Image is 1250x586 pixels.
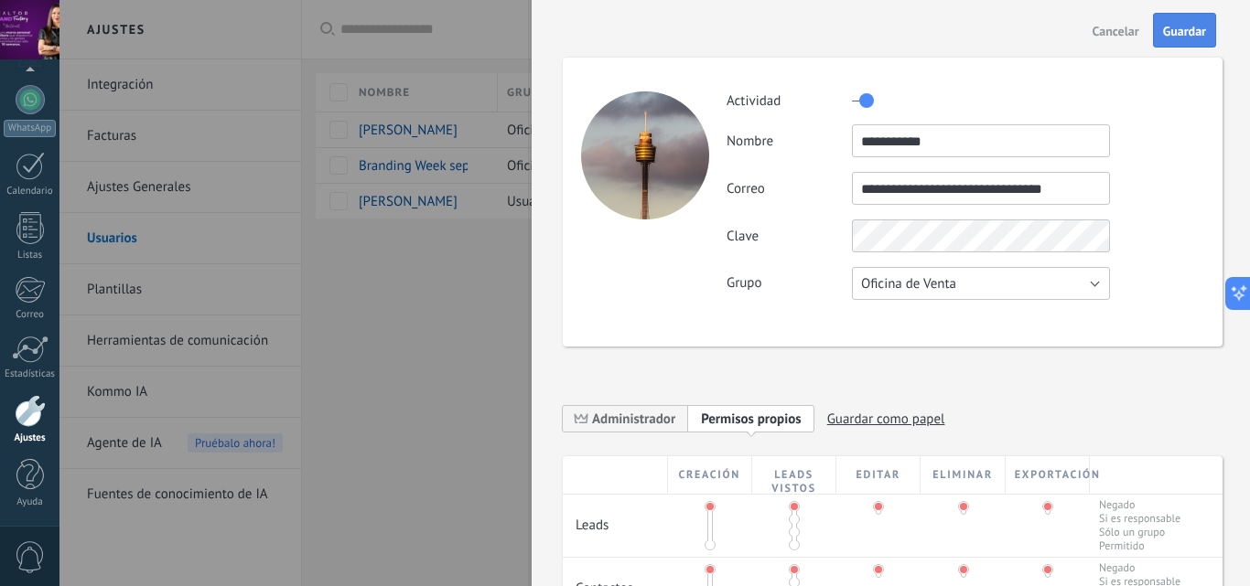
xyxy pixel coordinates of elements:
span: Administrador [592,410,675,428]
span: Negado [1099,561,1180,575]
div: Creación [668,456,752,494]
div: Ayuda [4,496,57,508]
span: Negado [1099,498,1180,512]
div: Calendario [4,186,57,197]
div: Exportación [1006,456,1090,494]
span: Cancelar [1093,25,1139,37]
span: Oficina de Venta [861,275,956,293]
div: Eliminar [921,456,1005,494]
div: Ajustes [4,432,57,444]
label: Grupo [727,274,852,292]
label: Clave [727,228,852,245]
div: Correo [4,309,57,321]
span: Si es responsable [1099,512,1180,526]
div: Leads vistos [752,456,836,494]
div: WhatsApp [4,120,56,137]
div: Listas [4,250,57,261]
span: Sólo un grupo [1099,526,1180,539]
span: Add new role [688,404,814,432]
label: Nombre [727,133,852,150]
button: Oficina de Venta [852,267,1110,300]
span: Permitido [1099,539,1180,553]
div: Estadísticas [4,368,57,380]
div: Editar [836,456,921,494]
button: Guardar [1153,13,1216,48]
span: Guardar como papel [827,405,945,433]
label: Actividad [727,92,852,110]
span: Permisos propios [701,410,802,428]
div: Leads [563,495,668,543]
button: Cancelar [1085,16,1147,45]
span: Administrador [563,404,688,432]
label: Correo [727,180,852,197]
span: Guardar [1163,25,1206,37]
